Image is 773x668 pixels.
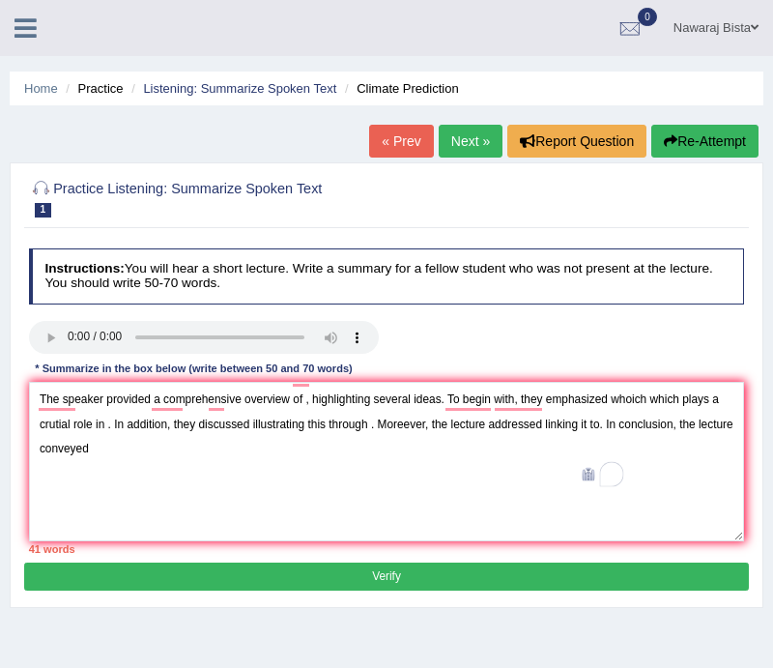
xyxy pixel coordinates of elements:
[24,563,748,591] button: Verify
[44,261,124,276] b: Instructions:
[439,125,502,158] a: Next »
[638,8,657,26] span: 0
[29,382,745,541] textarea: To enrich screen reader interactions, please activate Accessibility in Grammarly extension settings
[143,81,336,96] a: Listening: Summarize Spoken Text
[340,79,459,98] li: Climate Prediction
[369,125,433,158] a: « Prev
[29,541,745,557] div: 41 words
[29,362,359,378] div: * Summarize in the box below (write between 50 and 70 words)
[29,177,472,218] h2: Practice Listening: Summarize Spoken Text
[24,81,58,96] a: Home
[651,125,759,158] button: Re-Attempt
[29,248,745,304] h4: You will hear a short lecture. Write a summary for a fellow student who was not present at the le...
[61,79,123,98] li: Practice
[507,125,646,158] button: Report Question
[35,203,52,218] span: 1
